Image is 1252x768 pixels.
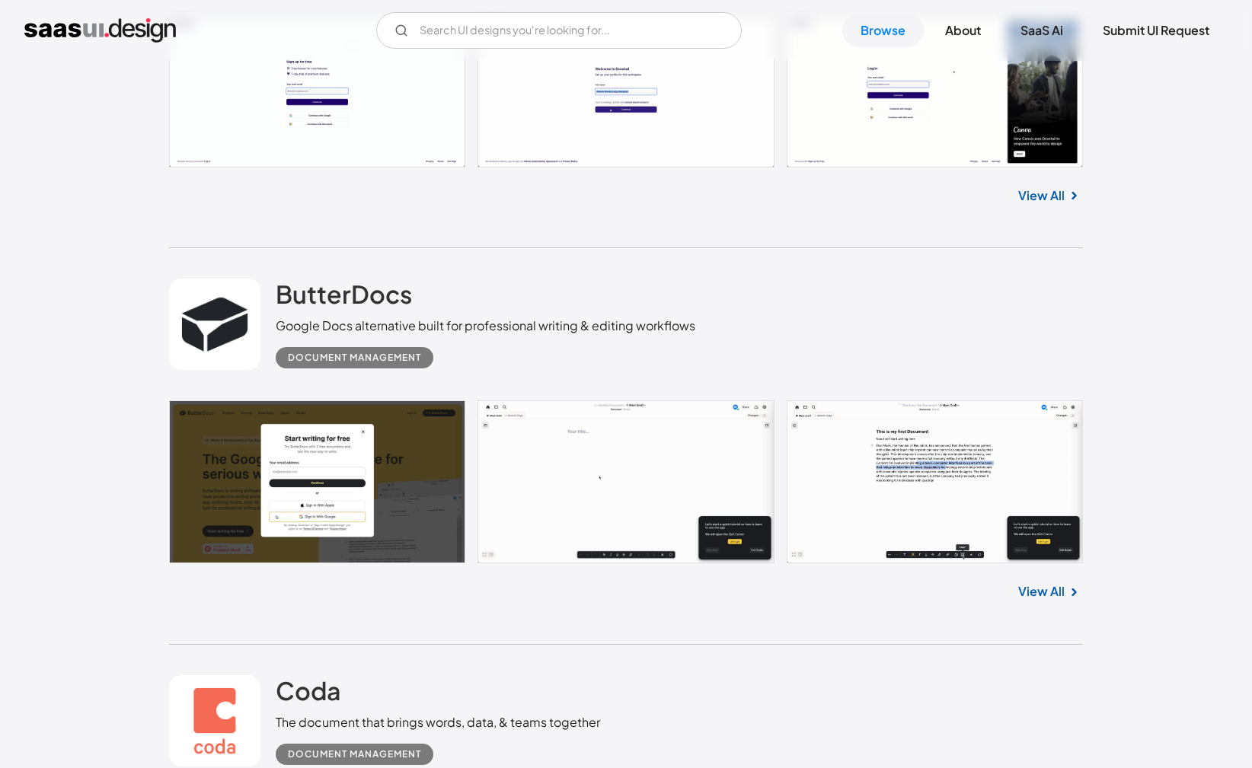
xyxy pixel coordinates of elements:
a: About [927,14,999,47]
h2: Coda [276,675,341,706]
div: The document that brings words, data, & teams together [276,713,600,731]
a: View All [1018,582,1065,601]
input: Search UI designs you're looking for... [376,12,742,49]
a: Coda [276,675,341,713]
a: Submit UI Request [1084,14,1228,47]
a: home [24,18,176,43]
a: SaaS Ai [1002,14,1081,47]
div: Document Management [288,349,421,367]
h2: ButterDocs [276,279,412,309]
form: Email Form [376,12,742,49]
a: Browse [842,14,924,47]
a: View All [1018,186,1065,205]
div: Google Docs alternative built for professional writing & editing workflows [276,317,695,335]
div: Document Management [288,745,421,763]
a: ButterDocs [276,279,412,317]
